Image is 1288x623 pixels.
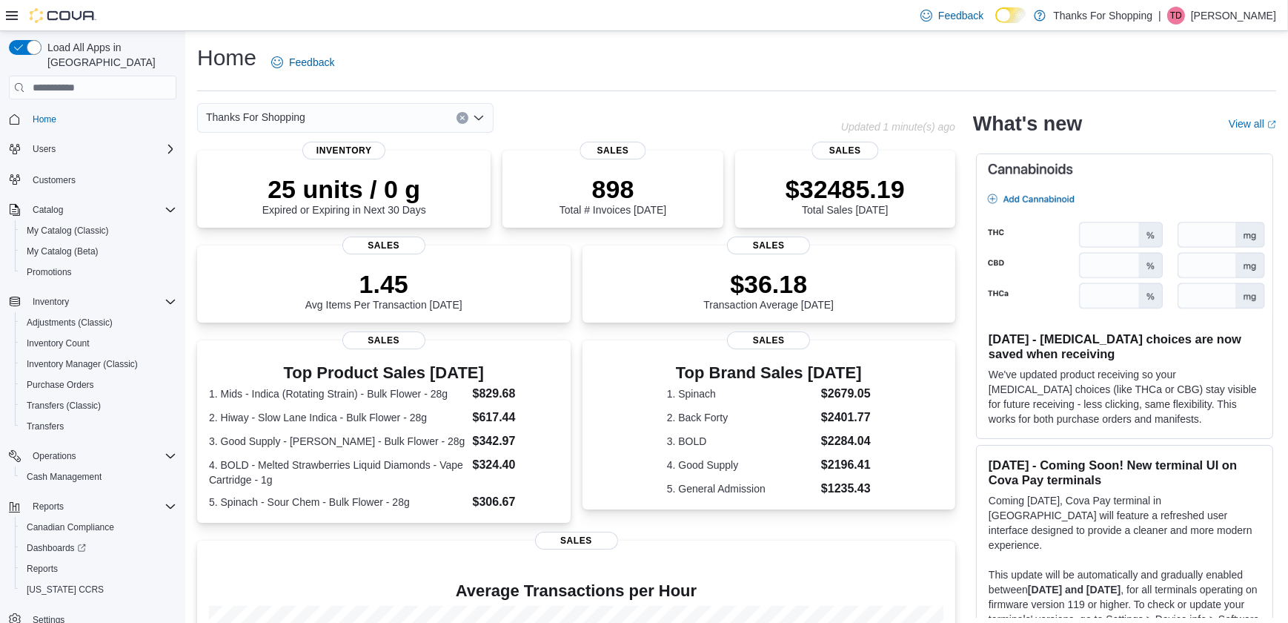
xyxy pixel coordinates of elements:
button: Inventory Manager (Classic) [15,354,182,375]
button: Users [3,139,182,159]
p: | [1158,7,1161,24]
p: $36.18 [703,269,834,299]
dd: $2401.77 [821,409,871,426]
span: Feedback [289,55,334,70]
span: Inventory [302,142,385,159]
a: Customers [27,171,82,189]
span: Cash Management [27,471,102,483]
p: 898 [560,174,666,204]
a: Feedback [265,47,340,77]
span: Adjustments (Classic) [27,317,113,329]
span: Users [27,140,176,158]
span: Transfers (Classic) [27,400,101,412]
dt: 5. General Admission [667,481,815,496]
button: Home [3,108,182,130]
a: Purchase Orders [21,376,100,394]
button: Promotions [15,262,182,283]
span: Reports [27,498,176,515]
button: Transfers [15,416,182,437]
button: Canadian Compliance [15,517,182,538]
h3: [DATE] - Coming Soon! New terminal UI on Cova Pay terminals [989,458,1261,487]
span: Dashboards [27,542,86,554]
dt: 2. Hiway - Slow Lane Indica - Bulk Flower - 28g [209,410,467,425]
span: Catalog [27,201,176,219]
span: Inventory Manager (Classic) [27,358,138,370]
img: Cova [30,8,96,23]
span: Canadian Compliance [21,518,176,536]
button: Operations [27,447,82,465]
button: My Catalog (Classic) [15,220,182,241]
span: Reports [33,501,64,512]
span: Sales [727,332,810,349]
span: Reports [27,563,58,575]
span: Inventory Count [21,334,176,352]
dt: 5. Spinach - Sour Chem - Bulk Flower - 28g [209,495,467,510]
p: 1.45 [305,269,462,299]
div: Total # Invoices [DATE] [560,174,666,216]
span: Transfers [27,421,64,432]
h3: Top Product Sales [DATE] [209,364,559,382]
span: Sales [580,142,645,159]
svg: External link [1267,120,1276,129]
p: [PERSON_NAME] [1191,7,1276,24]
span: Sales [342,332,425,349]
button: Transfers (Classic) [15,395,182,416]
dt: 4. BOLD - Melted Strawberries Liquid Diamonds - Vape Cartridge - 1g [209,458,467,487]
button: Reports [3,496,182,517]
button: Adjustments (Classic) [15,312,182,333]
button: Reports [27,498,70,515]
div: Total Sales [DATE] [786,174,905,216]
p: We've updated product receiving so your [MEDICAL_DATA] choices (like THCa or CBG) stay visible fo... [989,367,1261,426]
div: Tyler Dirks [1167,7,1185,24]
dd: $829.68 [473,385,559,403]
div: Avg Items Per Transaction [DATE] [305,269,462,311]
span: TD [1170,7,1182,24]
a: Transfers [21,418,70,435]
span: Promotions [21,263,176,281]
span: Load All Apps in [GEOGRAPHIC_DATA] [42,40,176,70]
a: Transfers (Classic) [21,397,107,415]
span: Reports [21,560,176,578]
dt: 1. Spinach [667,386,815,401]
span: Sales [812,142,878,159]
button: Cash Management [15,467,182,487]
dt: 4. Good Supply [667,458,815,472]
input: Dark Mode [995,7,1026,23]
a: Feedback [914,1,989,30]
button: Customers [3,168,182,190]
span: Customers [27,170,176,188]
a: Dashboards [15,538,182,558]
button: Inventory [3,291,182,312]
span: Dashboards [21,539,176,557]
dt: 3. Good Supply - [PERSON_NAME] - Bulk Flower - 28g [209,434,467,449]
span: Cash Management [21,468,176,486]
dd: $342.97 [473,432,559,450]
span: Catalog [33,204,63,216]
div: Expired or Expiring in Next 30 Days [262,174,426,216]
dd: $2196.41 [821,456,871,474]
span: Operations [27,447,176,465]
a: My Catalog (Classic) [21,222,115,240]
button: Operations [3,446,182,467]
span: Feedback [938,8,983,23]
dd: $2679.05 [821,385,871,403]
span: Inventory Count [27,337,90,349]
button: Open list of options [473,112,485,124]
span: Sales [535,532,618,550]
span: Home [27,110,176,128]
span: My Catalog (Classic) [21,222,176,240]
button: Catalog [27,201,69,219]
span: Inventory Manager (Classic) [21,355,176,373]
span: Sales [342,237,425,254]
span: Canadian Compliance [27,521,114,533]
dd: $2284.04 [821,432,871,450]
h3: [DATE] - [MEDICAL_DATA] choices are now saved when receiving [989,332,1261,361]
span: Washington CCRS [21,581,176,599]
span: Transfers [21,418,176,435]
p: Thanks For Shopping [1053,7,1152,24]
span: Thanks For Shopping [206,108,305,126]
span: Promotions [27,266,72,278]
dt: 2. Back Forty [667,410,815,425]
span: Sales [727,237,810,254]
span: Purchase Orders [27,379,94,391]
